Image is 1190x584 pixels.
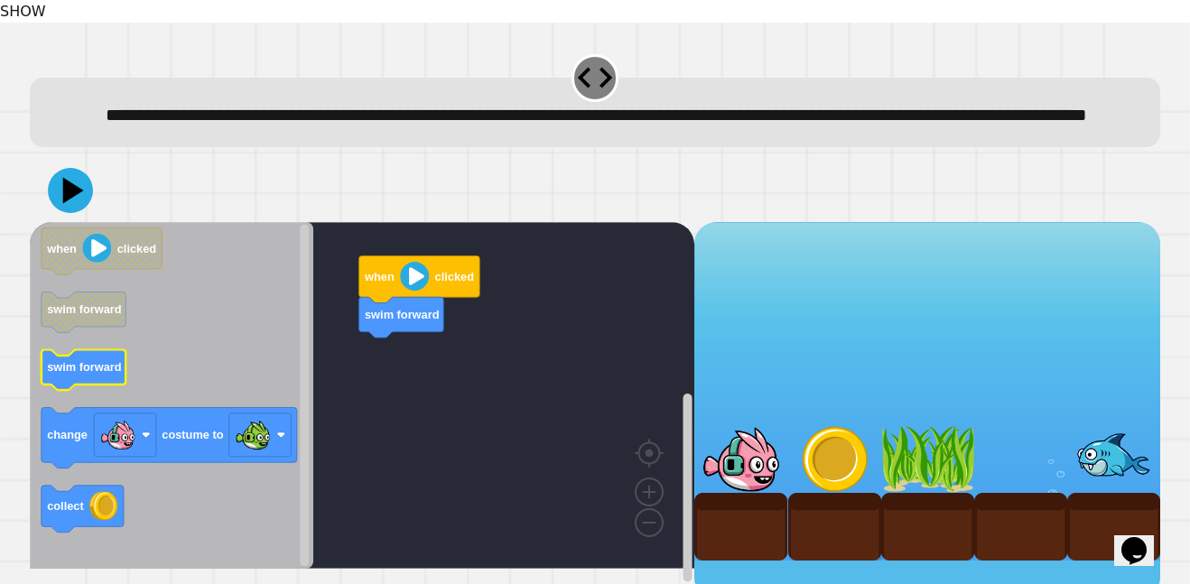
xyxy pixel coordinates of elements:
text: swim forward [365,308,440,321]
text: collect [47,499,84,513]
text: costume to [162,429,223,442]
iframe: chat widget [1114,512,1172,566]
text: swim forward [47,302,122,316]
text: clicked [117,242,156,255]
text: change [47,429,88,442]
text: swim forward [47,360,122,374]
text: when [46,242,77,255]
text: clicked [435,270,474,283]
text: when [364,270,395,283]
